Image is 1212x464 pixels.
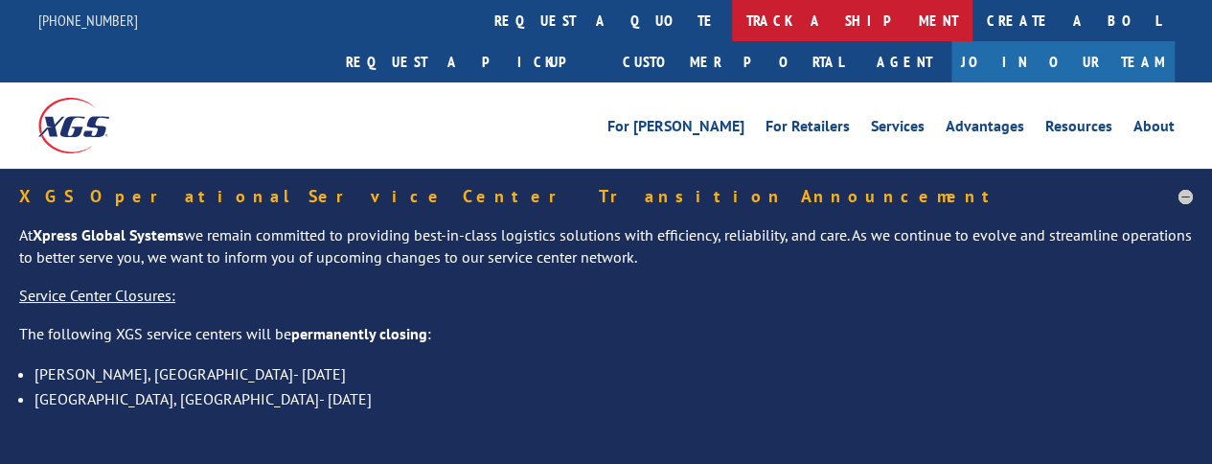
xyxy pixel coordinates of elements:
[766,119,850,140] a: For Retailers
[608,41,858,82] a: Customer Portal
[19,224,1193,286] p: At we remain committed to providing best-in-class logistics solutions with efficiency, reliabilit...
[19,188,1193,205] h5: XGS Operational Service Center Transition Announcement
[858,41,951,82] a: Agent
[33,225,184,244] strong: Xpress Global Systems
[871,119,925,140] a: Services
[332,41,608,82] a: Request a pickup
[19,323,1193,361] p: The following XGS service centers will be :
[1133,119,1175,140] a: About
[291,324,427,343] strong: permanently closing
[1045,119,1112,140] a: Resources
[34,361,1193,386] li: [PERSON_NAME], [GEOGRAPHIC_DATA]- [DATE]
[38,11,138,30] a: [PHONE_NUMBER]
[946,119,1024,140] a: Advantages
[951,41,1175,82] a: Join Our Team
[19,286,175,305] u: Service Center Closures:
[607,119,744,140] a: For [PERSON_NAME]
[34,386,1193,411] li: [GEOGRAPHIC_DATA], [GEOGRAPHIC_DATA]- [DATE]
